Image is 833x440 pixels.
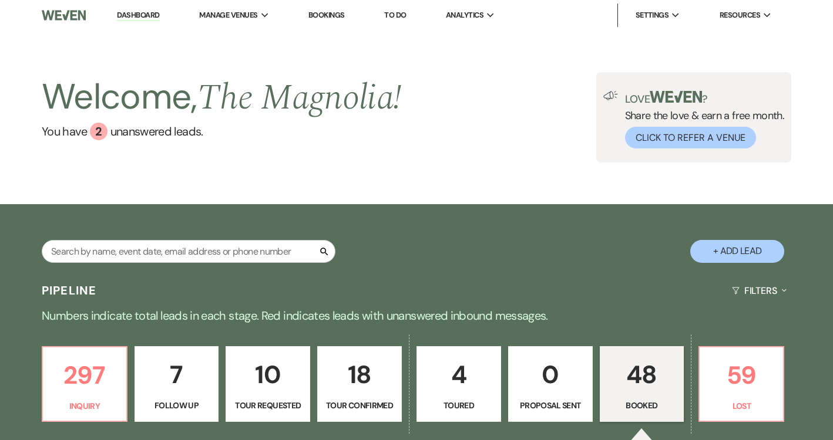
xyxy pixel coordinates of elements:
p: 7 [142,355,211,394]
a: 7Follow Up [135,346,219,422]
a: Dashboard [117,10,159,21]
p: Follow Up [142,399,211,412]
p: 0 [516,355,585,394]
a: 10Tour Requested [226,346,310,422]
span: Manage Venues [199,9,257,21]
p: 18 [325,355,394,394]
p: Tour Confirmed [325,399,394,412]
p: 4 [424,355,493,394]
button: Click to Refer a Venue [625,127,756,148]
span: The Magnolia ! [197,71,402,125]
p: Lost [707,400,776,412]
a: To Do [384,10,406,20]
p: Love ? [625,91,785,104]
img: loud-speaker-illustration.svg [603,91,618,100]
span: Analytics [446,9,483,21]
button: Filters [727,275,791,306]
a: Bookings [308,10,345,20]
p: Toured [424,399,493,412]
div: Share the love & earn a free month. [618,91,785,148]
p: Tour Requested [233,399,303,412]
div: 2 [90,123,108,140]
a: 48Booked [600,346,684,422]
a: 4Toured [416,346,501,422]
p: 48 [607,355,677,394]
span: Settings [636,9,669,21]
a: 0Proposal Sent [508,346,593,422]
span: Resources [720,9,760,21]
p: 10 [233,355,303,394]
a: 59Lost [698,346,784,422]
h2: Welcome, [42,72,402,123]
img: Weven Logo [42,3,86,28]
p: 59 [707,356,776,395]
a: You have 2 unanswered leads. [42,123,402,140]
p: Inquiry [50,400,119,412]
button: + Add Lead [690,240,784,263]
a: 297Inquiry [42,346,127,422]
a: 18Tour Confirmed [317,346,402,422]
p: 297 [50,356,119,395]
h3: Pipeline [42,282,97,299]
p: Booked [607,399,677,412]
input: Search by name, event date, email address or phone number [42,240,335,263]
p: Proposal Sent [516,399,585,412]
img: weven-logo-green.svg [650,91,702,103]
